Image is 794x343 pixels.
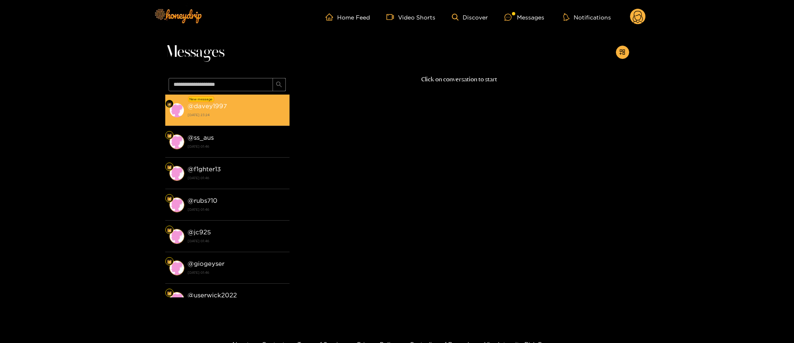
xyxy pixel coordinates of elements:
[167,165,172,170] img: Fan Level
[561,13,613,21] button: Notifications
[273,78,286,91] button: search
[188,237,285,245] strong: [DATE] 01:46
[167,228,172,233] img: Fan Level
[188,102,227,109] strong: @ davey1997
[188,206,285,213] strong: [DATE] 01:46
[167,133,172,138] img: Fan Level
[188,143,285,150] strong: [DATE] 01:46
[169,260,184,275] img: conversation
[504,12,544,22] div: Messages
[326,13,370,21] a: Home Feed
[188,229,211,236] strong: @ jc925
[386,13,398,21] span: video-camera
[326,13,337,21] span: home
[452,14,488,21] a: Discover
[188,260,224,267] strong: @ giogeyser
[165,42,224,62] span: Messages
[169,197,184,212] img: conversation
[188,174,285,182] strong: [DATE] 01:46
[290,75,629,84] p: Click on conversation to start
[188,197,217,204] strong: @ rubs710
[386,13,435,21] a: Video Shorts
[188,96,214,102] div: New message
[169,103,184,118] img: conversation
[188,165,221,173] strong: @ f1ghter13
[188,292,237,299] strong: @ userwick2022
[169,166,184,181] img: conversation
[169,292,184,307] img: conversation
[188,111,285,119] strong: [DATE] 23:24
[167,196,172,201] img: Fan Level
[167,259,172,264] img: Fan Level
[169,229,184,244] img: conversation
[619,49,625,56] span: appstore-add
[188,269,285,276] strong: [DATE] 01:46
[167,291,172,296] img: Fan Level
[188,134,214,141] strong: @ ss_aus
[616,46,629,59] button: appstore-add
[276,81,282,88] span: search
[169,134,184,149] img: conversation
[167,102,172,107] img: Fan Level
